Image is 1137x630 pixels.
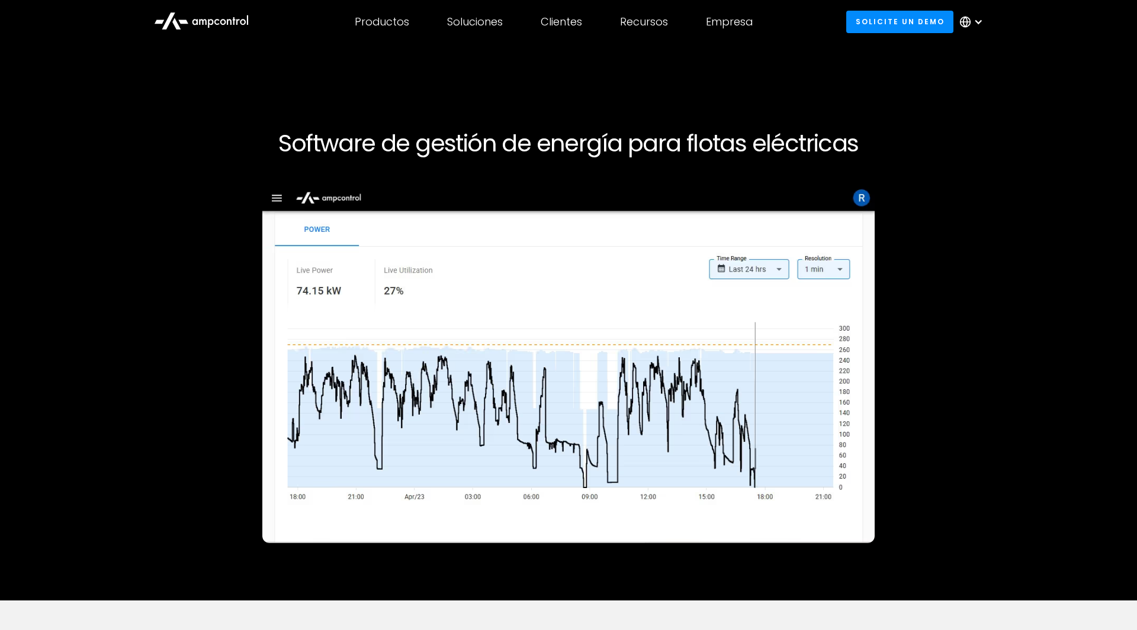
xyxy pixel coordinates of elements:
div: Recursos [620,15,668,28]
a: Solicite un demo [846,11,953,33]
div: Soluciones [447,15,503,28]
div: Empresa [706,15,753,28]
h1: Software de gestión de energía para flotas eléctricas [208,129,929,157]
div: Productos [355,15,409,28]
div: Clientes [541,15,582,28]
img: Ampcontrol Energy Management Software for Efficient EV optimization [262,186,875,543]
